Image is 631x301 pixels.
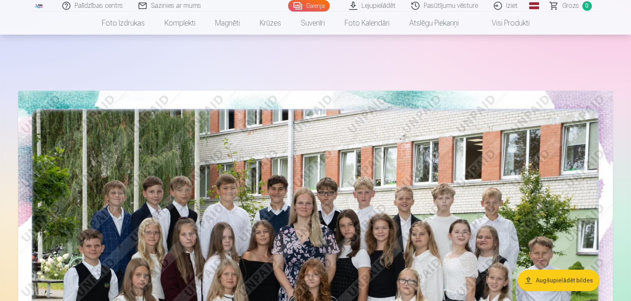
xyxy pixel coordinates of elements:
[582,1,592,11] span: 0
[35,3,44,8] img: /fa1
[92,12,155,35] a: Foto izdrukas
[155,12,205,35] a: Komplekti
[335,12,399,35] a: Foto kalendāri
[291,12,335,35] a: Suvenīri
[469,12,540,35] a: Visi produkti
[518,270,600,291] button: Augšupielādēt bildes
[399,12,469,35] a: Atslēgu piekariņi
[250,12,291,35] a: Krūzes
[562,1,579,11] span: Grozs
[205,12,250,35] a: Magnēti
